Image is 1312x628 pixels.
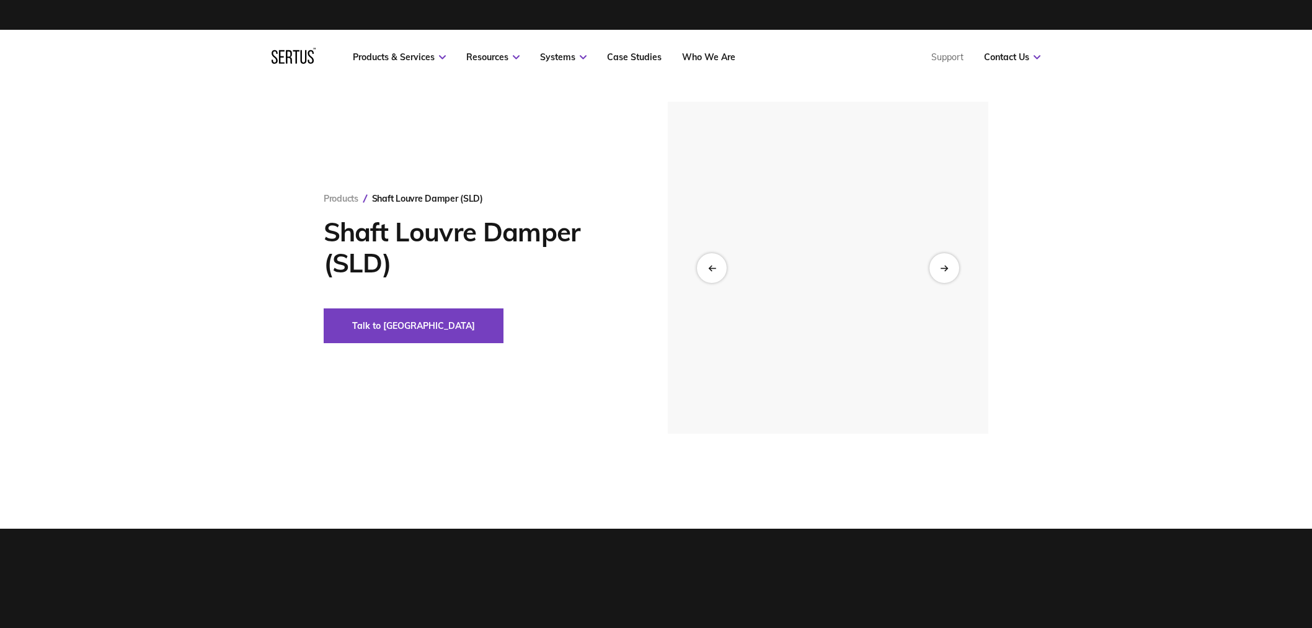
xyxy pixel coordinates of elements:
a: Who We Are [682,52,735,63]
a: Products & Services [353,52,446,63]
a: Resources [466,52,520,63]
button: Talk to [GEOGRAPHIC_DATA] [324,308,503,343]
a: Contact Us [984,52,1040,63]
a: Products [324,193,358,204]
a: Support [931,52,964,63]
h1: Shaft Louvre Damper (SLD) [324,217,631,279]
a: Case Studies [607,52,662,63]
a: Systems [540,52,587,63]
